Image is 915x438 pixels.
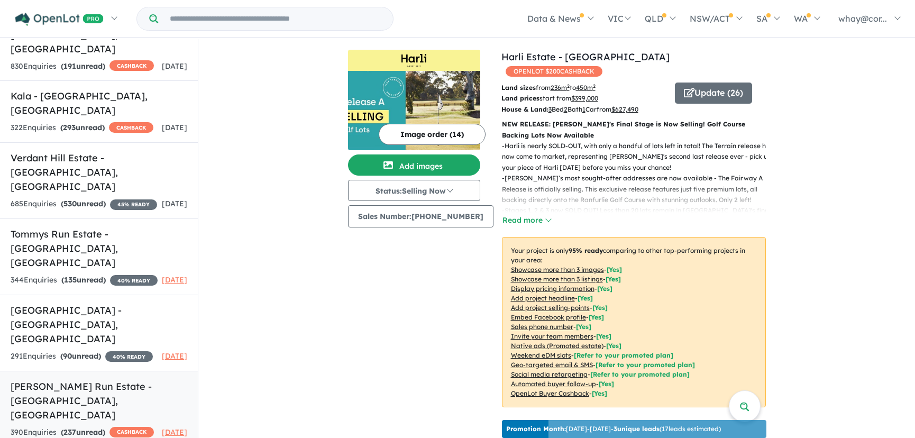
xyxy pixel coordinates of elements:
span: OPENLOT $ 200 CASHBACK [506,66,602,77]
span: 191 [63,61,76,71]
span: [ Yes ] [578,294,593,302]
span: [Refer to your promoted plan] [574,351,673,359]
span: 530 [63,199,77,208]
u: Social media retargeting [511,370,588,378]
u: 236 m [551,84,570,92]
span: to [570,84,596,92]
span: CASHBACK [109,122,153,133]
b: 3 unique leads [614,425,660,433]
p: from [501,83,667,93]
u: Showcase more than 3 images [511,266,604,273]
button: Read more [502,214,552,226]
div: 322 Enquir ies [11,122,153,134]
p: start from [501,93,667,104]
span: [ Yes ] [596,332,611,340]
h5: Kala - [GEOGRAPHIC_DATA] , [GEOGRAPHIC_DATA] [11,89,187,117]
u: 2 [564,105,568,113]
b: 95 % ready [569,247,603,254]
u: Sales phone number [511,323,573,331]
u: $ 399,000 [571,94,598,102]
img: Openlot PRO Logo White [15,13,104,26]
u: Automated buyer follow-up [511,380,596,388]
b: House & Land: [501,105,548,113]
b: Land sizes [501,84,536,92]
h5: [GEOGRAPHIC_DATA] - [GEOGRAPHIC_DATA] , [GEOGRAPHIC_DATA] [11,303,187,346]
u: Add project selling-points [511,304,590,312]
button: Update (26) [675,83,752,104]
span: 237 [63,427,76,437]
span: [ Yes ] [597,285,612,293]
span: [ Yes ] [606,275,621,283]
strong: ( unread) [61,275,106,285]
u: Geo-targeted email & SMS [511,361,593,369]
span: [DATE] [162,61,187,71]
p: [DATE] - [DATE] - ( 17 leads estimated) [506,424,721,434]
b: Promotion Month: [506,425,566,433]
span: [ Yes ] [576,323,591,331]
p: NEW RELEASE: [PERSON_NAME]'s Final Stage is Now Selling! Golf Course Backing Lots Now Available [502,119,766,141]
p: - Stages 1, 2 & 3 now SOLD OUT! Less than 20 lots remain in [GEOGRAPHIC_DATA]'s final stage, Stag... [502,205,774,227]
button: Image order (14) [379,124,486,145]
b: Land prices [501,94,539,102]
u: 3 [548,105,552,113]
strong: ( unread) [60,123,105,132]
span: [Refer to your promoted plan] [590,370,690,378]
u: 450 m [576,84,596,92]
u: Display pricing information [511,285,594,293]
strong: ( unread) [61,427,105,437]
span: [Refer to your promoted plan] [596,361,695,369]
span: whay@cor... [838,13,887,24]
span: [Yes] [599,380,614,388]
p: Your project is only comparing to other top-performing projects in your area: - - - - - - - - - -... [502,237,766,407]
span: CASHBACK [109,60,154,71]
strong: ( unread) [61,61,105,71]
span: [DATE] [162,275,187,285]
button: Status:Selling Now [348,180,480,201]
span: [ Yes ] [607,266,622,273]
sup: 2 [567,83,570,89]
h5: Tommys Run Estate - [GEOGRAPHIC_DATA] , [GEOGRAPHIC_DATA] [11,227,187,270]
u: Weekend eDM slots [511,351,571,359]
u: Embed Facebook profile [511,313,586,321]
u: Add project headline [511,294,575,302]
span: [ Yes ] [589,313,604,321]
span: [DATE] [162,427,187,437]
span: [DATE] [162,199,187,208]
span: [ Yes ] [592,304,608,312]
u: $ 627,490 [611,105,638,113]
u: OpenLot Buyer Cashback [511,389,589,397]
div: 291 Enquir ies [11,350,153,363]
span: [Yes] [592,389,607,397]
span: 135 [64,275,77,285]
span: 40 % READY [105,351,153,362]
strong: ( unread) [60,351,101,361]
span: [DATE] [162,351,187,361]
img: Harli Estate - Cranbourne West [348,71,480,150]
span: [DATE] [162,123,187,132]
div: 344 Enquir ies [11,274,158,287]
h5: Verdant Hill Estate - [GEOGRAPHIC_DATA] , [GEOGRAPHIC_DATA] [11,151,187,194]
span: CASHBACK [109,427,154,437]
span: 45 % READY [110,199,157,210]
a: Harli Estate - Cranbourne West LogoHarli Estate - Cranbourne West [348,50,480,150]
img: Harli Estate - Cranbourne West Logo [352,54,476,67]
a: Harli Estate - [GEOGRAPHIC_DATA] [501,51,670,63]
span: 90 [63,351,72,361]
u: Showcase more than 3 listings [511,275,603,283]
sup: 2 [593,83,596,89]
p: - [PERSON_NAME]’s most sought-after addresses are now available - The Fairway A Release is offici... [502,173,774,205]
div: 830 Enquir ies [11,60,154,73]
p: Bed Bath Car from [501,104,667,115]
u: Invite your team members [511,332,593,340]
button: Add images [348,154,480,176]
strong: ( unread) [61,199,106,208]
div: 685 Enquir ies [11,198,157,211]
button: Sales Number:[PHONE_NUMBER] [348,205,493,227]
u: Native ads (Promoted estate) [511,342,603,350]
input: Try estate name, suburb, builder or developer [160,7,391,30]
span: [Yes] [606,342,621,350]
p: - Harli is nearly SOLD-OUT, with only a handful of lots left in total! The Terrain release has no... [502,141,774,173]
span: 293 [63,123,76,132]
span: 40 % READY [110,275,158,286]
h5: [PERSON_NAME] Run Estate - [GEOGRAPHIC_DATA] , [GEOGRAPHIC_DATA] [11,379,187,422]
